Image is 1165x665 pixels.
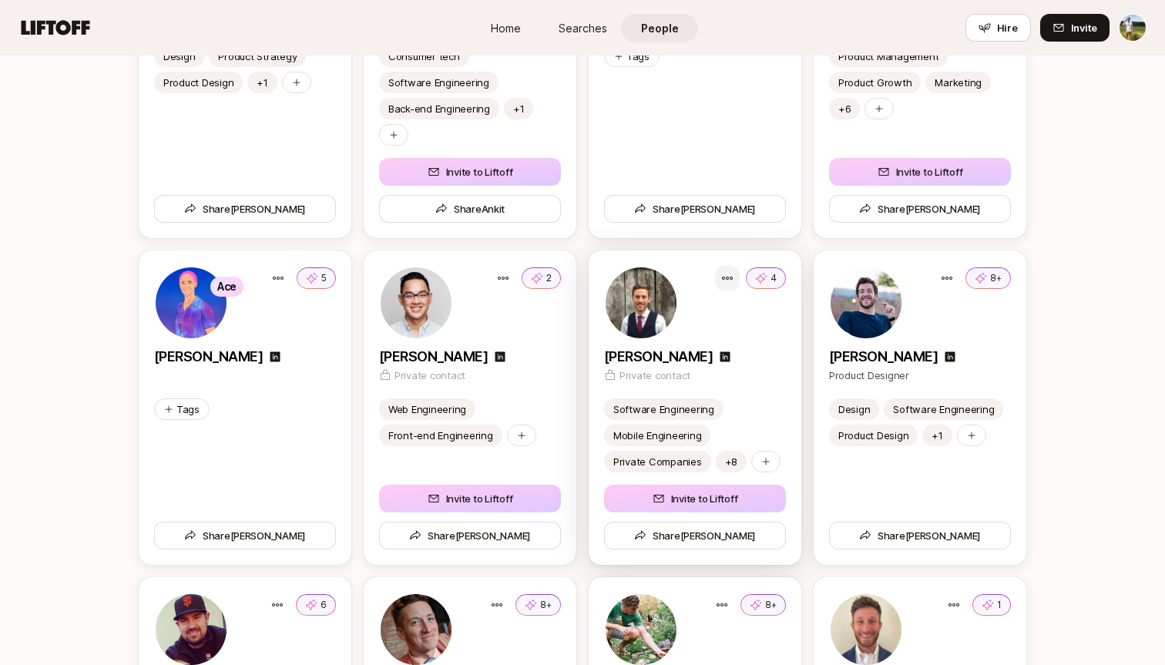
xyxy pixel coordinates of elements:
[388,428,493,443] p: Front-end Engineering
[296,594,336,616] button: 6
[613,428,701,443] p: Mobile Engineering
[771,271,777,285] p: 4
[388,401,466,417] p: Web Engineering
[513,101,524,116] p: +1
[364,250,576,565] a: 2[PERSON_NAME]Private contactWeb EngineeringFront-end EngineeringInvite to LiftoffShare[PERSON_NAME]
[997,598,1002,612] p: 1
[1071,20,1097,35] span: Invite
[765,598,777,612] p: 8+
[621,14,698,42] a: People
[626,49,650,64] p: Tags
[156,594,227,665] img: a305352e_9152_435c_beb7_acc83ec683c2.jpg
[893,401,994,417] p: Software Engineering
[379,485,561,512] button: Invite to Liftoff
[814,250,1026,565] a: 8+[PERSON_NAME]Product DesignerDesignSoftware EngineeringProduct Design+1Share[PERSON_NAME]
[163,49,195,64] p: Design
[154,522,336,549] button: Share[PERSON_NAME]
[604,346,713,368] p: [PERSON_NAME]
[388,101,490,116] p: Back-end Engineering
[935,75,982,90] p: Marketing
[297,267,336,289] button: 5
[388,75,489,90] p: Software Engineering
[740,594,786,616] button: 8+
[606,267,677,338] img: e0e7876b_0a85_4a29_b4fd_ea03fcce9592.jpg
[997,20,1018,35] span: Hire
[1119,14,1147,42] button: Tyler Kieft
[321,271,327,285] p: 5
[467,14,544,42] a: Home
[829,195,1011,223] button: Share[PERSON_NAME]
[394,368,465,383] p: Private contact
[163,75,233,90] p: Product Design
[379,158,561,186] button: Invite to Liftoff
[829,346,938,368] p: [PERSON_NAME]
[613,454,702,469] p: Private Companies
[829,522,1011,549] button: Share[PERSON_NAME]
[838,75,912,90] p: Product Growth
[859,201,981,217] span: Share [PERSON_NAME]
[218,49,297,64] p: Product Strategy
[379,195,561,223] button: ShareAnkit
[604,485,786,512] button: Invite to Liftoff
[838,49,938,64] p: Product Management
[725,454,737,469] p: +8
[831,267,901,338] img: ACg8ocLvjhFXXvRClJjm-xPfkkp9veM7FpBgciPjquukK9GRrNvCg31i2A=s160-c
[515,594,561,616] button: 8+
[154,346,263,368] p: [PERSON_NAME]
[604,522,786,549] button: Share[PERSON_NAME]
[838,401,870,417] div: Design
[257,75,267,90] p: +1
[613,401,714,417] p: Software Engineering
[990,271,1002,285] p: 8+
[540,598,552,612] p: 8+
[965,14,1031,42] button: Hire
[641,20,679,36] span: People
[409,528,531,543] span: Share [PERSON_NAME]
[381,594,452,665] img: f1d21661_8497_401d_9e71_5cd0c6d81040.jpg
[606,594,677,665] img: ACg8ocKtLU_6q28kU66IWAHuTNTH-QM206wbNa4sBrumsjfXkU8Je4L1=s160-c
[1040,14,1110,42] button: Invite
[379,522,561,549] button: Share[PERSON_NAME]
[321,598,327,612] p: 6
[522,267,561,289] button: 2
[184,201,306,217] span: Share [PERSON_NAME]
[838,101,851,116] div: +6
[388,49,460,64] p: Consumer tech
[965,267,1011,289] button: 8+
[859,528,981,543] span: Share [PERSON_NAME]
[139,250,351,565] a: Ace5[PERSON_NAME]TagsShare[PERSON_NAME]
[604,195,786,223] button: Share[PERSON_NAME]
[544,14,621,42] a: Searches
[829,158,1011,186] button: Invite to Liftoff
[491,20,521,36] span: Home
[559,20,607,36] span: Searches
[546,271,552,285] p: 2
[381,267,452,338] img: 1837ba7b_b186_4877_999b_df32fa455514.jpg
[634,201,756,217] span: Share [PERSON_NAME]
[619,368,690,383] p: Private contact
[435,201,505,217] span: Share Ankit
[838,428,908,443] p: Product Design
[972,594,1011,616] button: 1
[154,195,336,223] button: Share[PERSON_NAME]
[746,267,786,289] button: 4
[217,277,237,296] p: Ace
[176,401,200,417] p: Tags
